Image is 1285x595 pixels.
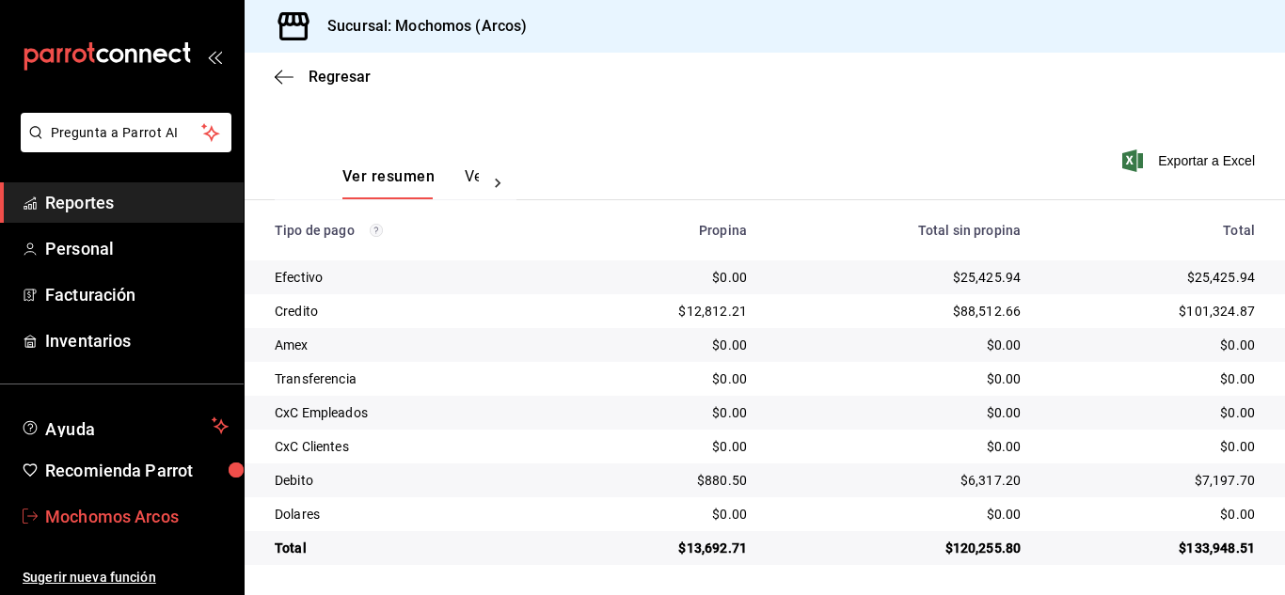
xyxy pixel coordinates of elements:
[45,504,229,529] span: Mochomos Arcos
[777,369,1021,388] div: $0.00
[575,403,747,422] div: $0.00
[275,336,545,354] div: Amex
[275,471,545,490] div: Debito
[275,223,545,238] div: Tipo de pago
[777,437,1021,456] div: $0.00
[575,336,747,354] div: $0.00
[575,268,747,287] div: $0.00
[309,68,371,86] span: Regresar
[1051,403,1255,422] div: $0.00
[1051,471,1255,490] div: $7,197.70
[575,223,747,238] div: Propina
[342,167,435,199] button: Ver resumen
[13,136,231,156] a: Pregunta a Parrot AI
[275,539,545,557] div: Total
[575,437,747,456] div: $0.00
[777,403,1021,422] div: $0.00
[777,471,1021,490] div: $6,317.20
[45,236,229,261] span: Personal
[275,302,545,321] div: Credito
[275,505,545,524] div: Dolares
[21,113,231,152] button: Pregunta a Parrot AI
[1051,437,1255,456] div: $0.00
[275,369,545,388] div: Transferencia
[45,282,229,307] span: Facturación
[465,167,535,199] button: Ver pagos
[45,415,204,437] span: Ayuda
[207,49,222,64] button: open_drawer_menu
[51,123,202,143] span: Pregunta a Parrot AI
[1051,369,1255,388] div: $0.00
[45,190,229,215] span: Reportes
[575,471,747,490] div: $880.50
[575,505,747,524] div: $0.00
[777,223,1021,238] div: Total sin propina
[1051,336,1255,354] div: $0.00
[275,268,545,287] div: Efectivo
[45,328,229,353] span: Inventarios
[275,403,545,422] div: CxC Empleados
[1051,268,1255,287] div: $25,425.94
[1051,302,1255,321] div: $101,324.87
[777,302,1021,321] div: $88,512.66
[1051,505,1255,524] div: $0.00
[275,68,371,86] button: Regresar
[1051,223,1255,238] div: Total
[1126,149,1255,172] button: Exportar a Excel
[575,539,747,557] div: $13,692.71
[1051,539,1255,557] div: $133,948.51
[45,458,229,483] span: Recomienda Parrot
[777,268,1021,287] div: $25,425.94
[23,568,229,587] span: Sugerir nueva función
[275,437,545,456] div: CxC Clientes
[370,224,383,237] svg: Los pagos realizados con Pay y otras terminales son montos brutos.
[777,336,1021,354] div: $0.00
[575,302,747,321] div: $12,812.21
[777,539,1021,557] div: $120,255.80
[575,369,747,388] div: $0.00
[312,15,527,38] h3: Sucursal: Mochomos (Arcos)
[342,167,479,199] div: navigation tabs
[777,505,1021,524] div: $0.00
